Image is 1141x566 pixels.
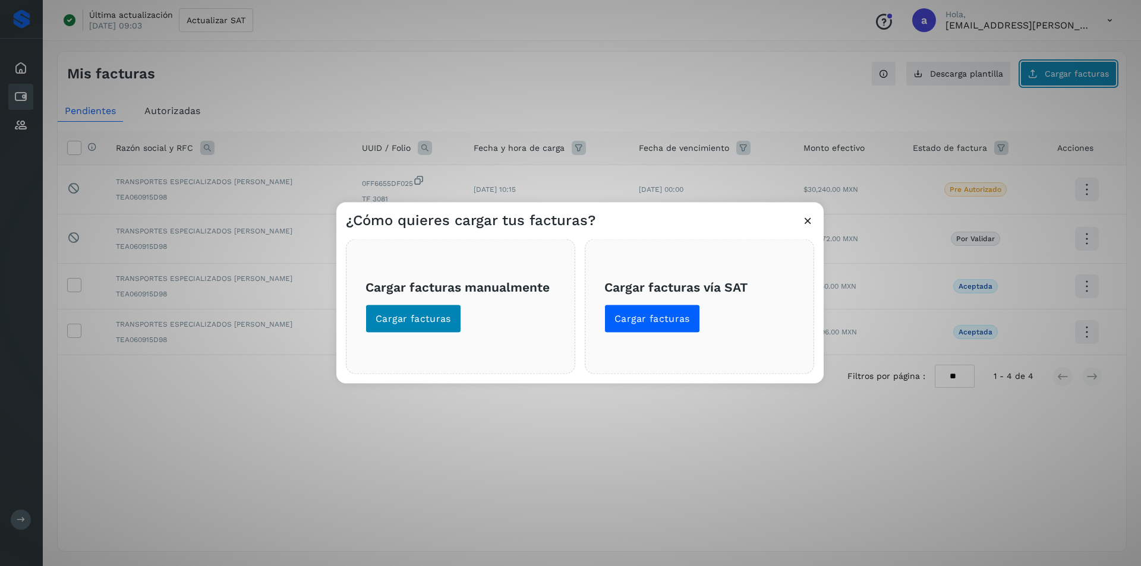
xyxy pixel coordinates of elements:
[376,312,451,325] span: Cargar facturas
[604,280,795,295] h3: Cargar facturas vía SAT
[614,312,690,325] span: Cargar facturas
[365,304,461,333] button: Cargar facturas
[365,280,556,295] h3: Cargar facturas manualmente
[604,304,700,333] button: Cargar facturas
[346,211,595,229] h3: ¿Cómo quieres cargar tus facturas?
